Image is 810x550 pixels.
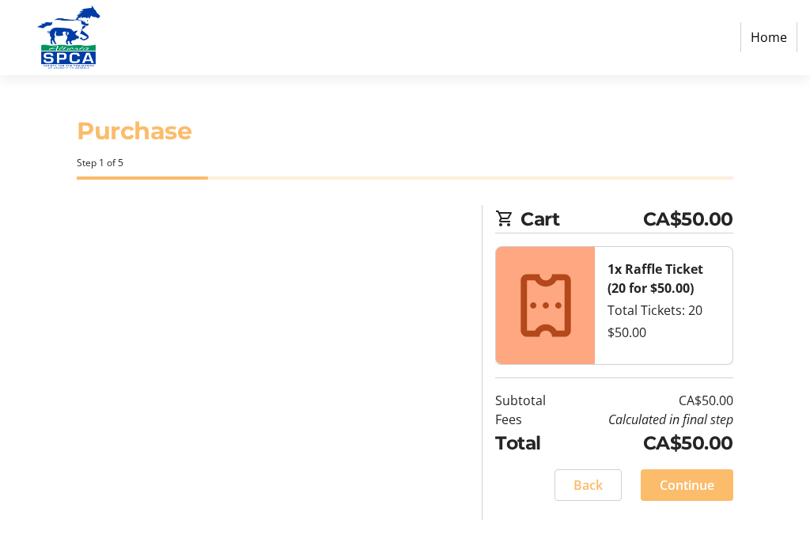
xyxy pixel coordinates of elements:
[643,206,733,233] span: CA$50.00
[607,302,719,321] div: Total Tickets: 20
[660,476,714,495] span: Continue
[77,157,732,171] div: Step 1 of 5
[641,470,733,502] button: Continue
[607,324,719,343] div: $50.00
[564,411,733,430] td: Calculated in final step
[495,392,564,411] td: Subtotal
[555,470,622,502] button: Back
[495,411,564,430] td: Fees
[564,392,733,411] td: CA$50.00
[13,6,125,70] img: Alberta SPCA's Logo
[573,476,603,495] span: Back
[77,114,732,150] h1: Purchase
[740,23,797,53] a: Home
[495,430,564,457] td: Total
[520,206,642,233] span: Cart
[607,261,703,298] strong: 1x Raffle Ticket (20 for $50.00)
[564,430,733,457] td: CA$50.00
